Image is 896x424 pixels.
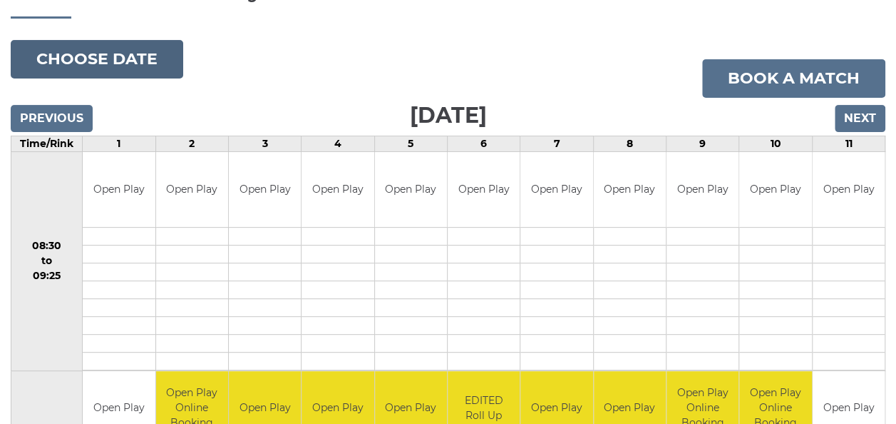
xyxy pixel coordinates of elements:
[302,152,374,227] td: Open Play
[702,59,885,98] a: Book a match
[11,105,93,132] input: Previous
[520,136,593,152] td: 7
[375,152,447,227] td: Open Play
[448,152,520,227] td: Open Play
[666,152,738,227] td: Open Play
[83,152,155,227] td: Open Play
[156,152,228,227] td: Open Play
[594,152,666,227] td: Open Play
[229,152,301,227] td: Open Play
[11,152,83,371] td: 08:30 to 09:25
[739,152,811,227] td: Open Play
[835,105,885,132] input: Next
[812,136,885,152] td: 11
[447,136,520,152] td: 6
[302,136,374,152] td: 4
[593,136,666,152] td: 8
[666,136,738,152] td: 9
[11,136,83,152] td: Time/Rink
[374,136,447,152] td: 5
[83,136,155,152] td: 1
[739,136,812,152] td: 10
[11,40,183,79] button: Choose date
[228,136,301,152] td: 3
[155,136,228,152] td: 2
[813,152,885,227] td: Open Play
[520,152,592,227] td: Open Play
